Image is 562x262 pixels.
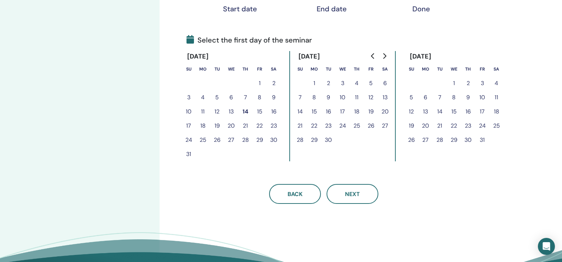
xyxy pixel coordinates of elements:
button: Go to next month [379,49,390,63]
button: 25 [196,133,210,147]
th: Thursday [350,62,364,76]
button: 27 [378,119,392,133]
button: 23 [321,119,335,133]
button: 19 [364,105,378,119]
button: Back [269,184,321,204]
th: Sunday [182,62,196,76]
th: Monday [196,62,210,76]
button: 19 [404,119,418,133]
button: 7 [238,90,252,105]
button: 23 [461,119,475,133]
button: 9 [321,90,335,105]
button: 17 [475,105,489,119]
button: 15 [252,105,267,119]
th: Wednesday [224,62,238,76]
button: 11 [350,90,364,105]
button: 12 [210,105,224,119]
div: Open Intercom Messenger [538,238,555,255]
th: Friday [364,62,378,76]
th: Thursday [238,62,252,76]
button: 30 [321,133,335,147]
button: 24 [182,133,196,147]
button: 16 [267,105,281,119]
button: 7 [293,90,307,105]
button: 12 [404,105,418,119]
button: 13 [378,90,392,105]
th: Thursday [461,62,475,76]
button: 5 [210,90,224,105]
span: Back [288,190,302,198]
th: Tuesday [433,62,447,76]
button: 28 [433,133,447,147]
button: 31 [182,147,196,161]
button: 10 [475,90,489,105]
button: 19 [210,119,224,133]
button: 14 [433,105,447,119]
button: 26 [210,133,224,147]
th: Wednesday [447,62,461,76]
button: 26 [364,119,378,133]
button: 8 [307,90,321,105]
button: 25 [489,119,503,133]
button: 15 [447,105,461,119]
button: 26 [404,133,418,147]
button: 3 [182,90,196,105]
button: Next [327,184,378,204]
button: 2 [461,76,475,90]
button: 8 [447,90,461,105]
button: 18 [489,105,503,119]
th: Sunday [293,62,307,76]
button: 17 [182,119,196,133]
button: 20 [224,119,238,133]
div: [DATE] [182,51,215,62]
button: 29 [447,133,461,147]
div: Start date [222,5,258,13]
button: 7 [433,90,447,105]
button: 22 [307,119,321,133]
button: 22 [252,119,267,133]
button: 20 [418,119,433,133]
button: 30 [461,133,475,147]
button: 30 [267,133,281,147]
button: 14 [293,105,307,119]
button: 13 [224,105,238,119]
button: 1 [447,76,461,90]
span: Next [345,190,360,198]
div: Done [404,5,439,13]
button: Go to previous month [367,49,379,63]
button: 10 [182,105,196,119]
button: 20 [378,105,392,119]
button: 17 [335,105,350,119]
button: 16 [321,105,335,119]
th: Wednesday [335,62,350,76]
button: 4 [196,90,210,105]
button: 12 [364,90,378,105]
button: 18 [196,119,210,133]
button: 31 [475,133,489,147]
button: 16 [461,105,475,119]
button: 18 [350,105,364,119]
button: 5 [364,76,378,90]
th: Saturday [267,62,281,76]
button: 9 [267,90,281,105]
button: 8 [252,90,267,105]
th: Tuesday [210,62,224,76]
button: 23 [267,119,281,133]
button: 10 [335,90,350,105]
th: Sunday [404,62,418,76]
button: 28 [293,133,307,147]
button: 9 [461,90,475,105]
button: 21 [238,119,252,133]
button: 24 [475,119,489,133]
th: Saturday [378,62,392,76]
button: 13 [418,105,433,119]
span: Select the first day of the seminar [187,35,312,45]
button: 27 [224,133,238,147]
button: 1 [252,76,267,90]
div: [DATE] [404,51,437,62]
th: Monday [307,62,321,76]
button: 6 [418,90,433,105]
button: 4 [350,76,364,90]
th: Monday [418,62,433,76]
th: Saturday [489,62,503,76]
